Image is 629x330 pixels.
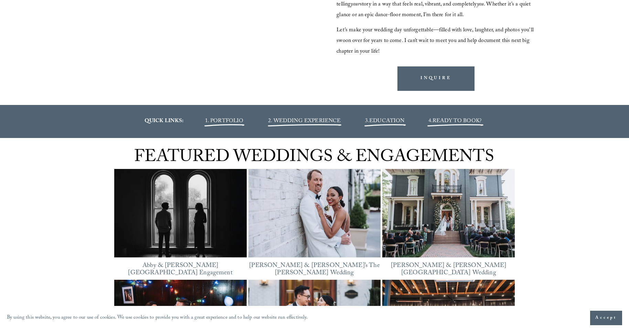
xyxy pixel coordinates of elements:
a: READY TO BOOK? [433,117,482,126]
a: 2. WEDDING EXPERIENCE [268,117,341,126]
span: 3. [365,117,405,126]
a: 1. PORTFOLIO [205,117,244,126]
strong: QUICK LINKS: [145,117,184,126]
button: Accept [590,311,622,325]
span: 4. [428,117,433,126]
a: [PERSON_NAME] & [PERSON_NAME][GEOGRAPHIC_DATA] Wedding [391,261,507,279]
a: EDUCATION [369,117,404,126]
img: Bella &amp; Mike’s The Maxwell Raleigh Wedding [248,163,381,263]
a: [PERSON_NAME] & [PERSON_NAME]’s The [PERSON_NAME] Wedding [249,261,380,279]
a: INQUIRE [397,66,475,91]
img: Abby &amp; Reed’s Heights House Hotel Engagement [114,163,247,263]
img: Chantel &amp; James’ Heights House Hotel Wedding [382,169,515,257]
span: Let’s make your wedding day unforgettable—filled with love, laughter, and photos you’ll swoon ove... [337,26,535,56]
p: By using this website, you agree to our use of cookies. We use cookies to provide you with a grea... [7,313,308,323]
a: Abby & [PERSON_NAME][GEOGRAPHIC_DATA] Engagement [128,261,232,279]
a: Abby &amp; Reed’s Heights House Hotel Engagement [114,169,247,257]
a: Bella &amp; Mike’s The Maxwell Raleigh Wedding [248,169,381,257]
span: FEATURED WEDDINGS & ENGAGEMENTS [134,144,494,173]
span: Accept [595,315,617,321]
